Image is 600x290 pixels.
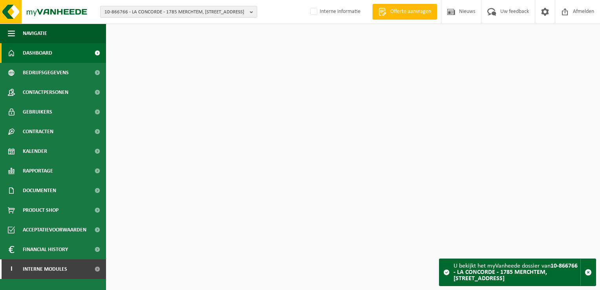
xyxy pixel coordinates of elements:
span: Gebruikers [23,102,52,122]
span: Navigatie [23,24,47,43]
span: Rapportage [23,161,53,181]
span: Contracten [23,122,53,141]
span: Offerte aanvragen [388,8,433,16]
span: Dashboard [23,43,52,63]
span: Financial History [23,240,68,259]
a: Offerte aanvragen [372,4,437,20]
span: I [8,259,15,279]
strong: 10-866766 - LA CONCORDE - 1785 MERCHTEM, [STREET_ADDRESS] [454,263,578,282]
button: 10-866766 - LA CONCORDE - 1785 MERCHTEM, [STREET_ADDRESS] [100,6,257,18]
span: Product Shop [23,200,59,220]
span: Documenten [23,181,56,200]
span: Acceptatievoorwaarden [23,220,86,240]
div: U bekijkt het myVanheede dossier van [454,259,580,286]
label: Interne informatie [309,6,360,18]
span: Contactpersonen [23,83,68,102]
span: Interne modules [23,259,67,279]
span: Kalender [23,141,47,161]
span: Bedrijfsgegevens [23,63,69,83]
span: 10-866766 - LA CONCORDE - 1785 MERCHTEM, [STREET_ADDRESS] [104,6,247,18]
